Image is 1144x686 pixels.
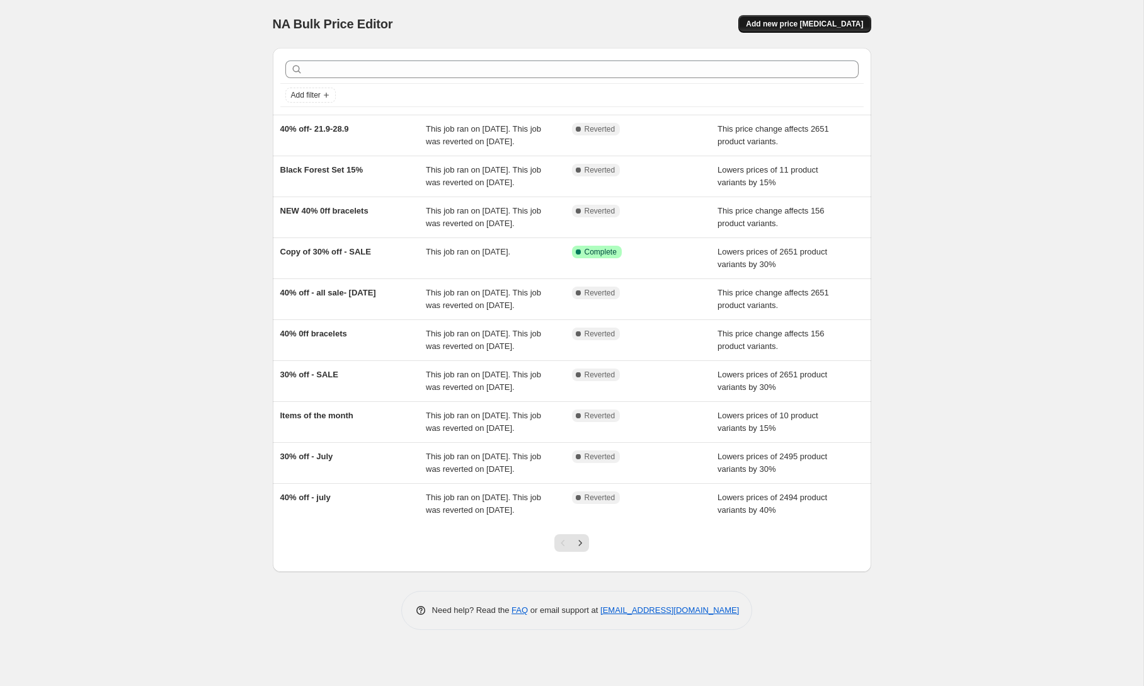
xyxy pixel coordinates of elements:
[718,288,829,310] span: This price change affects 2651 product variants.
[280,329,347,338] span: 40% 0ff bracelets
[585,452,615,462] span: Reverted
[718,370,827,392] span: Lowers prices of 2651 product variants by 30%
[585,329,615,339] span: Reverted
[280,165,363,174] span: Black Forest Set 15%
[426,124,541,146] span: This job ran on [DATE]. This job was reverted on [DATE].
[738,15,871,33] button: Add new price [MEDICAL_DATA]
[280,411,353,420] span: Items of the month
[585,165,615,175] span: Reverted
[585,206,615,216] span: Reverted
[432,605,512,615] span: Need help? Read the
[426,165,541,187] span: This job ran on [DATE]. This job was reverted on [DATE].
[426,329,541,351] span: This job ran on [DATE]. This job was reverted on [DATE].
[585,411,615,421] span: Reverted
[426,288,541,310] span: This job ran on [DATE]. This job was reverted on [DATE].
[585,493,615,503] span: Reverted
[285,88,336,103] button: Add filter
[571,534,589,552] button: Next
[280,493,331,502] span: 40% off - july
[280,288,376,297] span: 40% off - all sale- [DATE]
[585,247,617,257] span: Complete
[718,493,827,515] span: Lowers prices of 2494 product variants by 40%
[600,605,739,615] a: [EMAIL_ADDRESS][DOMAIN_NAME]
[280,247,371,256] span: Copy of 30% off - SALE
[273,17,393,31] span: NA Bulk Price Editor
[291,90,321,100] span: Add filter
[280,206,369,215] span: NEW 40% 0ff bracelets
[426,452,541,474] span: This job ran on [DATE]. This job was reverted on [DATE].
[718,329,825,351] span: This price change affects 156 product variants.
[554,534,589,552] nav: Pagination
[528,605,600,615] span: or email support at
[426,411,541,433] span: This job ran on [DATE]. This job was reverted on [DATE].
[718,206,825,228] span: This price change affects 156 product variants.
[280,370,338,379] span: 30% off - SALE
[718,411,818,433] span: Lowers prices of 10 product variants by 15%
[585,124,615,134] span: Reverted
[280,452,333,461] span: 30% off - July
[585,288,615,298] span: Reverted
[426,206,541,228] span: This job ran on [DATE]. This job was reverted on [DATE].
[718,165,818,187] span: Lowers prices of 11 product variants by 15%
[718,124,829,146] span: This price change affects 2651 product variants.
[426,370,541,392] span: This job ran on [DATE]. This job was reverted on [DATE].
[426,493,541,515] span: This job ran on [DATE]. This job was reverted on [DATE].
[746,19,863,29] span: Add new price [MEDICAL_DATA]
[585,370,615,380] span: Reverted
[280,124,349,134] span: 40% off- 21.9-28.9
[512,605,528,615] a: FAQ
[718,452,827,474] span: Lowers prices of 2495 product variants by 30%
[426,247,510,256] span: This job ran on [DATE].
[718,247,827,269] span: Lowers prices of 2651 product variants by 30%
